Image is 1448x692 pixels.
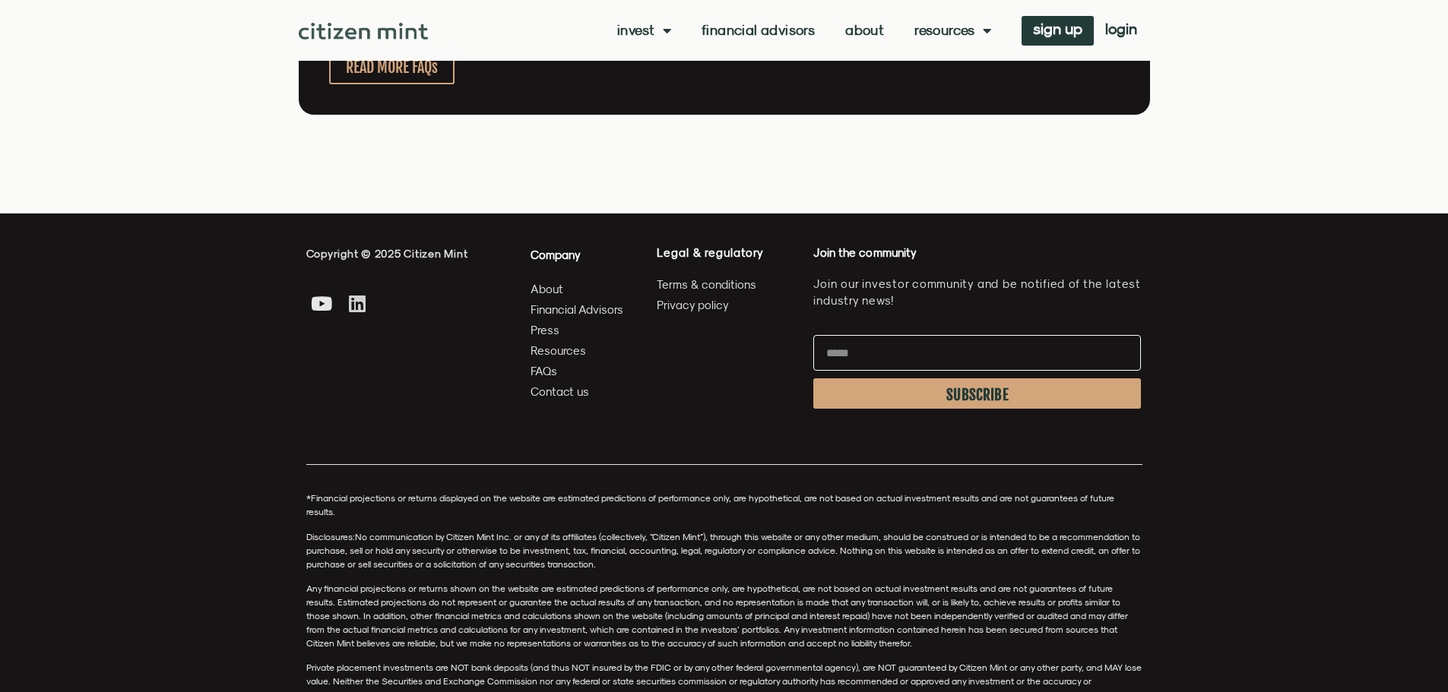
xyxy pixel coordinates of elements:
[702,23,815,38] a: Financial Advisors
[845,23,884,38] a: About
[617,23,671,38] a: Invest
[299,23,429,39] img: Citizen Mint
[657,275,798,294] a: Terms & conditions
[617,23,991,38] nav: Menu
[813,245,1141,261] h4: Join the community
[346,58,438,77] span: READ MORE FAQs
[306,531,1140,570] span: No communication by Citizen Mint Inc. or any of its affiliates (collectively, “Citizen Mint”), th...
[813,378,1141,409] button: SUBSCRIBE
[306,248,468,260] span: Copyright © 2025 Citizen Mint
[531,362,557,381] span: FAQs
[657,275,756,294] span: Terms & conditions
[531,300,624,319] a: Financial Advisors
[813,276,1141,309] p: Join our investor community and be notified of the latest industry news!
[329,50,455,84] a: READ MORE FAQs
[531,362,624,381] a: FAQs
[531,280,624,299] a: About
[914,23,991,38] a: Resources
[531,300,623,319] span: Financial Advisors
[531,341,586,360] span: Resources
[531,321,559,340] span: Press
[1105,24,1137,34] span: login
[1033,24,1082,34] span: sign up
[306,491,1142,519] p: *Financial projections or returns displayed on the website are estimated predictions of performan...
[946,389,1009,401] span: SUBSCRIBE
[657,295,798,314] a: Privacy policy
[306,530,1142,571] p: Disclosures:
[531,245,624,264] h4: Company
[531,341,624,360] a: Resources
[531,321,624,340] a: Press
[657,245,798,260] h4: Legal & regulatory
[1022,16,1094,46] a: sign up
[657,295,729,314] span: Privacy policy
[1094,16,1149,46] a: login
[813,335,1141,416] form: Newsletter
[531,280,563,299] span: About
[531,382,624,401] a: Contact us
[531,382,589,401] span: Contact us
[306,583,1128,649] span: Any financial projections or returns shown on the website are estimated predictions of performanc...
